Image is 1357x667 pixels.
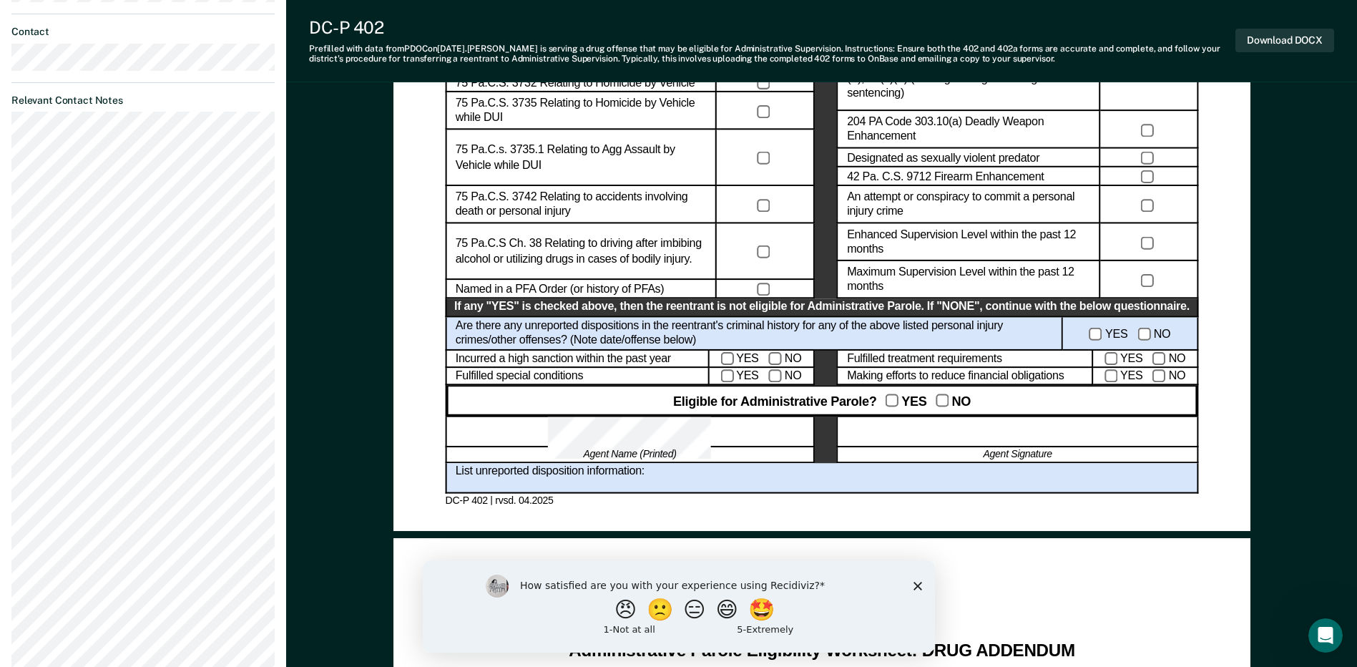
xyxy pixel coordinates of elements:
[445,317,1062,350] div: Are there any unreported dispositions in the reentrant's criminal history for any of the above li...
[847,190,1090,220] label: An attempt or conspiracy to commit a personal injury crime
[455,75,695,90] label: 75 Pa.C.S. 3732 Relating to Homicide by Vehicle
[1308,618,1343,653] iframe: Intercom live chat
[455,282,664,297] label: Named in a PFA Order (or history of PFAs)
[847,150,1039,165] label: Designated as sexually violent predator
[1093,368,1198,386] div: YES NO
[847,170,1044,185] label: 42 Pa. C.S. 9712 Firearm Enhancement
[11,94,275,107] dt: Relevant Contact Notes
[1235,29,1334,52] button: Download DOCX
[709,368,814,386] div: YES NO
[1063,317,1198,350] div: YES NO
[847,115,1090,145] label: 204 PA Code 303.10(a) Deadly Weapon Enhancement
[445,494,1198,507] div: DC-P 402 | rvsd. 04.2025
[455,143,706,173] label: 75 Pa.C.s. 3735.1 Relating to Agg Assault by Vehicle while DUI
[445,447,814,463] div: Agent Name (Printed)
[445,350,708,368] div: Incurred a high sanction within the past year
[455,190,706,220] label: 75 Pa.C.S. 3742 Relating to accidents involving death or personal injury
[847,228,1090,258] label: Enhanced Supervision Level within the past 12 months
[709,350,814,368] div: YES NO
[837,350,1093,368] div: Fulfilled treatment requirements
[445,463,1198,494] div: List unreported disposition information:
[423,560,935,653] iframe: Survey by Kim from Recidiviz
[309,44,1235,64] div: Prefilled with data from PDOC on [DATE] . [PERSON_NAME] is serving a drug offense that may be eli...
[11,26,275,38] dt: Contact
[847,265,1090,295] label: Maximum Supervision Level within the past 12 months
[455,237,706,267] label: 75 Pa.C.S Ch. 38 Relating to driving after imbibing alcohol or utilizing drugs in cases of bodily...
[309,17,1235,38] div: DC-P 402
[445,299,1198,317] div: If any "YES" is checked above, then the reentrant is not eligible for Administrative Parole. If "...
[457,640,1186,662] div: Administrative Parole Eligibility Worksheet: DRUG ADDENDUM
[445,386,1198,417] div: Eligible for Administrative Parole? YES NO
[837,447,1198,463] div: Agent Signature
[1093,350,1198,368] div: YES NO
[847,26,1090,102] label: 35 P.s. 780-113 13(a)(14)(30)(37) controlled substance Law AND was sentenced under 18 PA. C.S. 75...
[837,368,1093,386] div: Making efforts to reduce financial obligations
[445,368,708,386] div: Fulfilled special conditions
[455,96,706,126] label: 75 Pa.C.S. 3735 Relating to Homicide by Vehicle while DUI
